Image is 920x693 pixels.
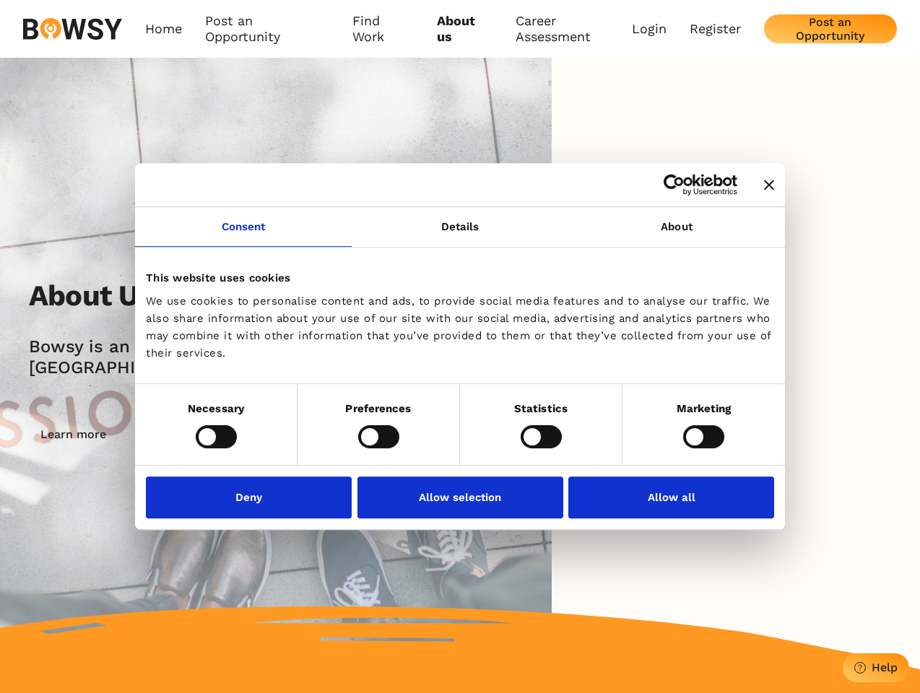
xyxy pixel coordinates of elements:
strong: Necessary [188,402,244,415]
button: Close banner [764,180,774,190]
a: Register [690,21,741,37]
a: Details [352,207,568,247]
strong: Marketing [677,402,732,415]
a: Career Assessment [516,13,632,45]
button: Allow all [568,476,774,518]
a: Login [632,21,667,37]
a: About [568,207,785,247]
div: Learn more [40,427,106,441]
button: Post an Opportunity [764,14,897,43]
strong: Statistics [514,402,568,415]
div: Help [872,661,898,674]
a: Home [145,13,182,45]
h2: Bowsy is an award winning Irish tech start-up that is expanding into the [GEOGRAPHIC_DATA] and th... [29,336,698,378]
button: Help [843,653,909,682]
a: Consent [135,207,352,247]
button: Learn more [29,420,118,449]
a: Usercentrics Cookiebot - opens in a new window [611,174,737,196]
div: Post an Opportunity [776,15,885,43]
button: Deny [146,476,352,518]
div: This website uses cookies [146,269,774,287]
button: Allow selection [357,476,563,518]
div: We use cookies to personalise content and ads, to provide social media features and to analyse ou... [146,292,774,362]
img: svg%3e [23,18,122,40]
h2: About Us [29,279,153,313]
strong: Preferences [345,402,411,415]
